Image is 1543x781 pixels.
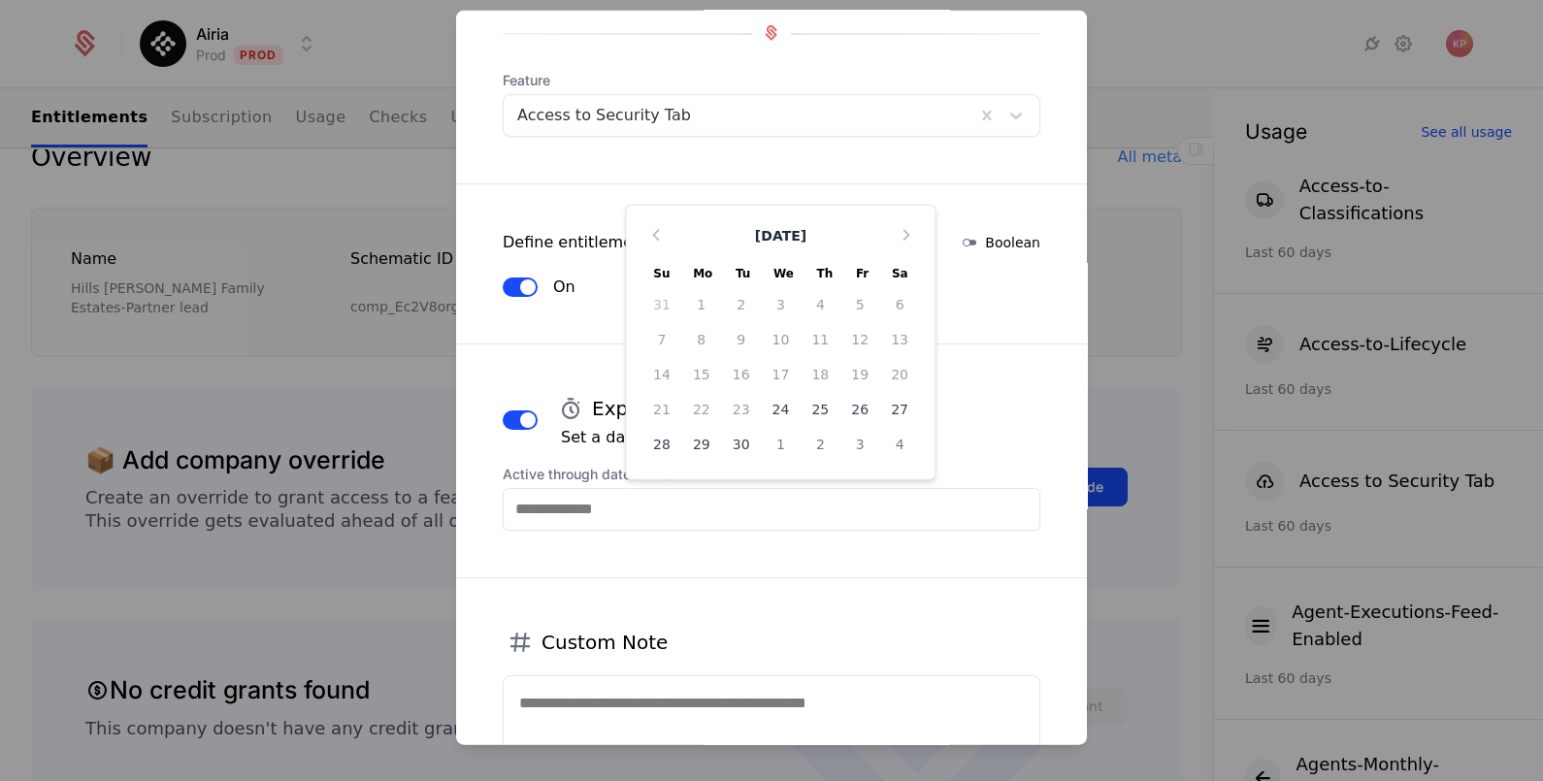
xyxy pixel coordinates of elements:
div: Choose Thursday, October 2nd, 2025 [801,428,840,459]
div: Not available Tuesday, September 16th, 2025 [721,358,761,389]
div: Choose Friday, October 3rd, 2025 [840,428,880,459]
div: Not available Saturday, September 20th, 2025 [880,358,920,389]
div: [DATE] [755,225,806,244]
div: Not available Sunday, September 21st, 2025 [642,393,682,424]
div: Not available Saturday, September 6th, 2025 [880,288,920,319]
div: Choose Saturday, September 27th, 2025 [880,393,920,424]
div: Choose Wednesday, October 1st, 2025 [761,428,801,459]
div: Saturday [880,257,919,288]
div: Not available Monday, September 15th, 2025 [681,358,721,389]
div: Not available Monday, September 8th, 2025 [681,323,721,354]
div: Not available Friday, September 19th, 2025 [840,358,880,389]
div: Friday [844,257,880,288]
h4: Custom Note [542,628,668,655]
div: Not available Sunday, September 14th, 2025 [642,358,682,389]
div: Month September, 2025 [642,288,920,463]
div: Not available Saturday, September 13th, 2025 [880,323,920,354]
div: Not available Tuesday, September 23rd, 2025 [721,393,761,424]
div: Not available Thursday, September 11th, 2025 [801,323,840,354]
div: Not available Friday, September 12th, 2025 [840,323,880,354]
div: Wednesday [762,257,805,288]
label: Active through date (UTC) [503,464,1040,483]
div: Thursday [805,257,844,288]
div: Choose Tuesday, September 30th, 2025 [721,428,761,459]
div: Not available Wednesday, September 10th, 2025 [761,323,801,354]
div: Choose Wednesday, September 24th, 2025 [761,393,801,424]
div: Choose Monday, September 29th, 2025 [681,428,721,459]
label: On [553,277,575,296]
div: Monday [681,257,724,288]
div: Sunday [642,257,682,288]
div: Not available Monday, September 1st, 2025 [681,288,721,319]
div: Not available Sunday, August 31st, 2025 [642,288,682,319]
div: Not available Monday, September 22nd, 2025 [681,393,721,424]
div: Not available Friday, September 5th, 2025 [840,288,880,319]
div: Choose Thursday, September 25th, 2025 [801,393,840,424]
p: Set a date when this override will expire. [561,425,879,448]
div: Choose Date [642,220,920,463]
div: Choose Sunday, September 28th, 2025 [642,428,682,459]
div: Not available Wednesday, September 17th, 2025 [761,358,801,389]
span: Feature [503,70,1040,89]
div: Not available Thursday, September 4th, 2025 [801,288,840,319]
div: Choose Friday, September 26th, 2025 [840,393,880,424]
div: Not available Thursday, September 18th, 2025 [801,358,840,389]
div: Choose Saturday, October 4th, 2025 [880,428,920,459]
div: Define entitlements limits [503,230,704,253]
div: Not available Tuesday, September 9th, 2025 [721,323,761,354]
span: Boolean [985,232,1040,251]
div: Not available Tuesday, September 2nd, 2025 [721,288,761,319]
div: Not available Wednesday, September 3rd, 2025 [761,288,801,319]
div: Tuesday [724,257,762,288]
h4: Expiration date [592,394,740,421]
div: Not available Sunday, September 7th, 2025 [642,323,682,354]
